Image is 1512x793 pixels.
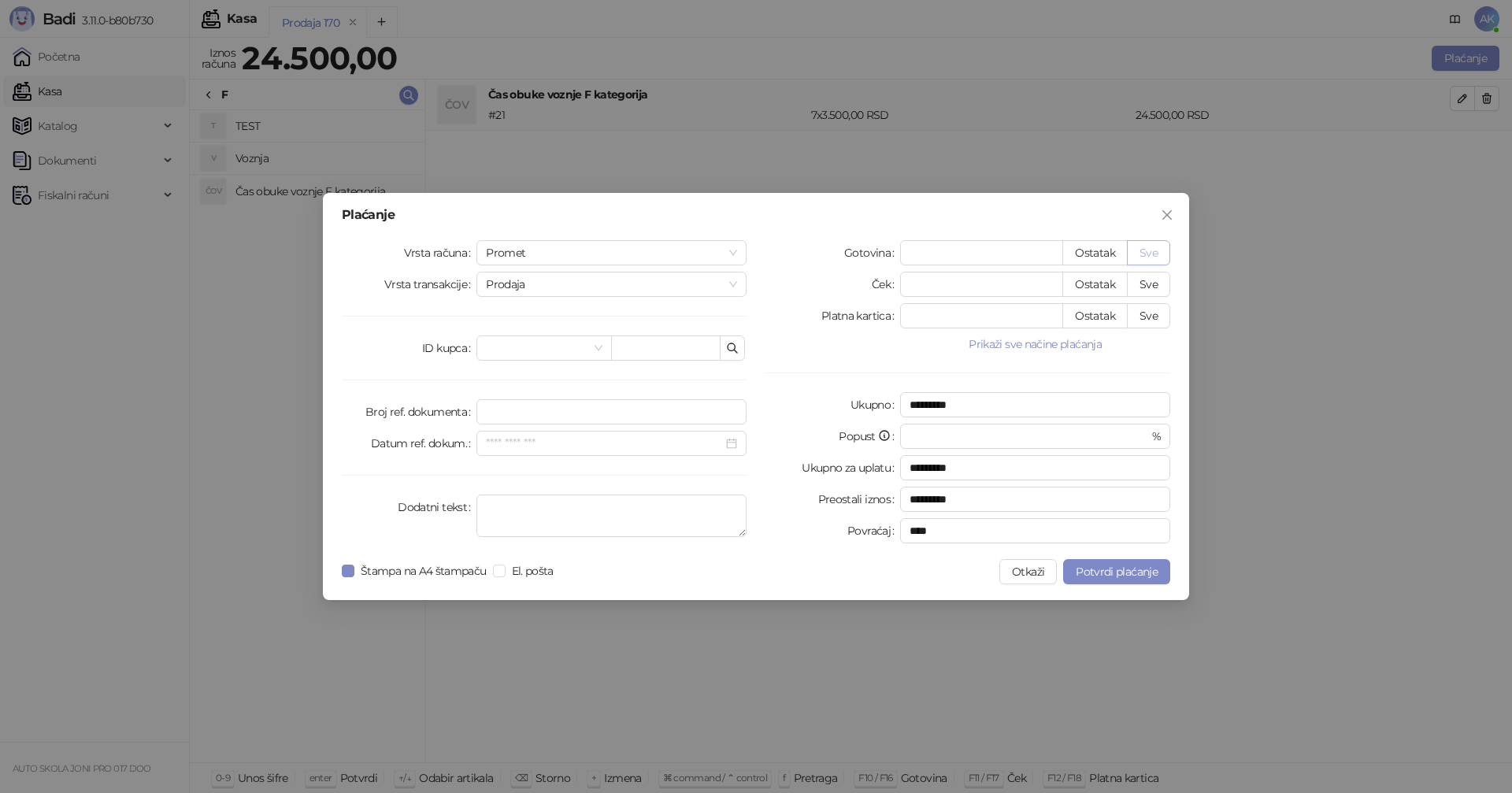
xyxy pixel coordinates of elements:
[821,303,900,328] label: Platna kartica
[1062,272,1128,297] button: Ostatak
[371,431,477,456] label: Datum ref. dokum.
[802,455,900,480] label: Ukupno za uplatu
[1062,303,1128,328] button: Ostatak
[847,518,900,543] label: Povraćaj
[1161,209,1173,221] span: close
[910,424,1148,448] input: Popust
[1127,240,1170,265] button: Sve
[486,272,737,296] span: Prodaja
[872,272,900,297] label: Ček
[486,241,737,265] span: Promet
[354,562,493,580] span: Štampa na A4 štampaču
[1062,240,1128,265] button: Ostatak
[1127,303,1170,328] button: Sve
[506,562,560,580] span: El. pošta
[422,335,476,361] label: ID kupca
[900,335,1170,354] button: Prikaži sve načine plaćanja
[476,399,747,424] input: Broj ref. dokumenta
[365,399,476,424] label: Broj ref. dokumenta
[1127,272,1170,297] button: Sve
[476,495,747,537] textarea: Dodatni tekst
[850,392,901,417] label: Ukupno
[1154,202,1180,228] button: Close
[486,435,723,452] input: Datum ref. dokum.
[404,240,477,265] label: Vrsta računa
[818,487,901,512] label: Preostali iznos
[1063,559,1170,584] button: Potvrdi plaćanje
[342,209,1170,221] div: Plaćanje
[384,272,477,297] label: Vrsta transakcije
[398,495,476,520] label: Dodatni tekst
[839,424,900,449] label: Popust
[999,559,1057,584] button: Otkaži
[844,240,900,265] label: Gotovina
[1076,565,1158,579] span: Potvrdi plaćanje
[1154,209,1180,221] span: Zatvori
